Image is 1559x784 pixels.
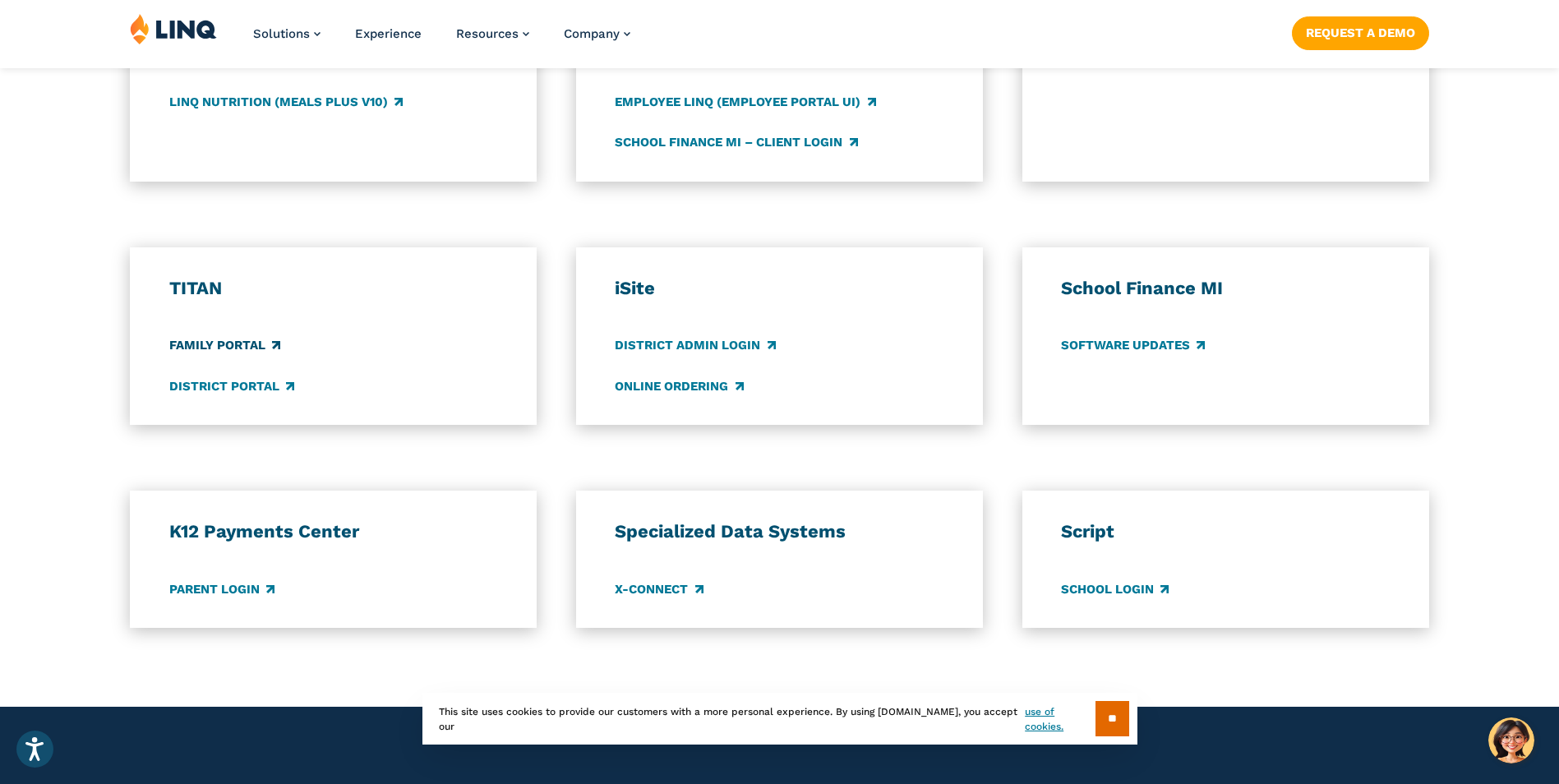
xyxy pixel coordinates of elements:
a: Parent Login [169,580,274,598]
a: School Login [1061,580,1169,598]
a: Online Ordering [615,377,743,395]
a: Software Updates [1061,337,1205,355]
a: X-Connect [615,580,703,598]
h3: School Finance MI [1061,277,1390,300]
span: Company [564,26,620,41]
span: Solutions [253,26,310,41]
h3: K12 Payments Center [169,520,498,543]
img: LINQ | K‑12 Software [130,13,217,44]
button: Hello, have a question? Let’s chat. [1488,717,1534,763]
span: Resources [456,26,519,41]
nav: Primary Navigation [253,13,630,67]
h3: Script [1061,520,1390,543]
h3: TITAN [169,277,498,300]
nav: Button Navigation [1292,13,1429,49]
a: Resources [456,26,529,41]
a: District Admin Login [615,337,775,355]
a: Company [564,26,630,41]
a: Request a Demo [1292,16,1429,49]
a: Experience [355,26,422,41]
div: This site uses cookies to provide our customers with a more personal experience. By using [DOMAIN... [422,693,1137,745]
h3: iSite [615,277,943,300]
a: Family Portal [169,337,280,355]
a: School Finance MI – Client Login [615,133,857,151]
a: District Portal [169,377,294,395]
h3: Specialized Data Systems [615,520,943,543]
a: use of cookies. [1025,704,1095,734]
a: Solutions [253,26,321,41]
a: LINQ Nutrition (Meals Plus v10) [169,93,403,111]
a: Employee LINQ (Employee Portal UI) [615,93,875,111]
